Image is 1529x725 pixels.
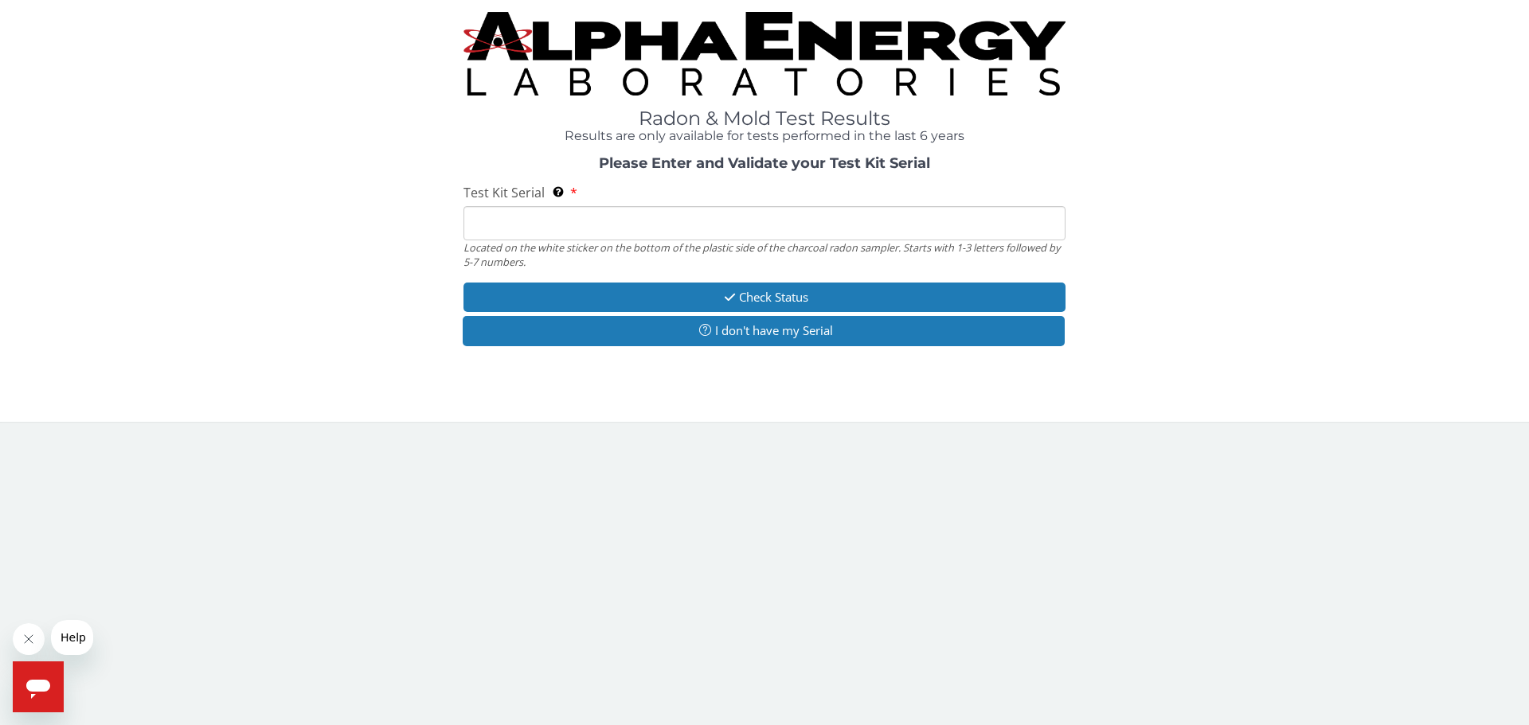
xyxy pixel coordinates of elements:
button: I don't have my Serial [463,316,1065,345]
strong: Please Enter and Validate your Test Kit Serial [599,154,930,172]
h4: Results are only available for tests performed in the last 6 years [463,129,1066,143]
iframe: Button to launch messaging window [13,661,64,712]
h1: Radon & Mold Test Results [463,108,1066,129]
img: TightCrop.jpg [463,12,1066,95]
span: Test Kit Serial [463,184,545,201]
div: Located on the white sticker on the bottom of the plastic side of the charcoal radon sampler. Sta... [463,240,1066,270]
iframe: Message from company [51,620,93,655]
iframe: Close message [13,623,45,655]
button: Check Status [463,283,1066,312]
